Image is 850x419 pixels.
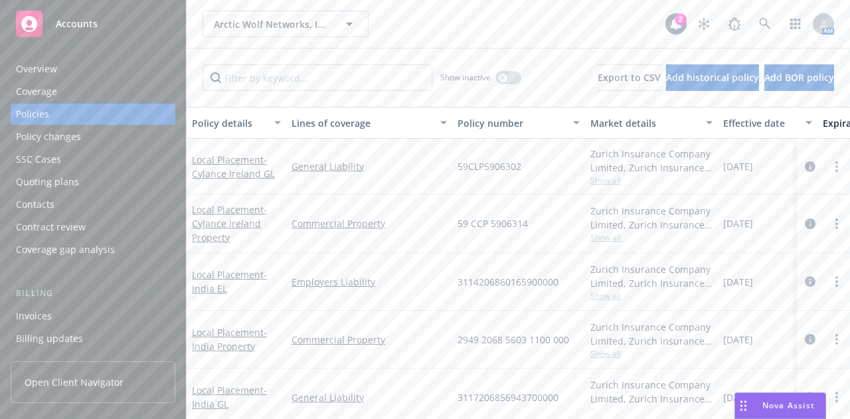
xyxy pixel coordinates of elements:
[764,64,834,91] button: Add BOR policy
[802,331,818,347] a: circleInformation
[192,203,267,244] span: - Cylance Ireland Property
[192,384,267,410] a: Local Placement
[192,326,267,353] a: Local Placement
[16,194,54,215] div: Contacts
[764,71,834,84] span: Add BOR policy
[16,239,115,260] div: Coverage gap analysis
[452,107,585,139] button: Policy number
[192,153,275,180] a: Local Placement
[691,11,717,37] a: Stop snowing
[666,71,759,84] span: Add historical policy
[829,274,845,290] a: more
[598,71,661,84] span: Export to CSV
[829,331,845,347] a: more
[829,389,845,405] a: more
[723,216,753,230] span: [DATE]
[11,126,175,147] a: Policy changes
[735,393,752,418] div: Drag to move
[192,326,267,353] span: - India Property
[590,262,713,290] div: Zurich Insurance Company Limited, Zurich Insurance Group
[458,216,528,230] span: 59 CCP 5906314
[11,216,175,238] a: Contract review
[829,159,845,175] a: more
[11,149,175,170] a: SSC Cases
[192,384,267,410] span: - India GL
[16,58,57,80] div: Overview
[590,320,713,348] div: Zurich Insurance Company Limited, Zurich Insurance Group
[802,389,818,405] a: circleInformation
[590,378,713,406] div: Zurich Insurance Company Limited, Zurich Insurance Group
[590,348,713,359] span: Show all
[590,147,713,175] div: Zurich Insurance Company Limited, Zurich Insurance Group
[292,333,447,347] a: Commercial Property
[11,5,175,42] a: Accounts
[590,406,713,417] span: Show all
[718,107,817,139] button: Effective date
[203,64,432,91] input: Filter by keyword...
[16,126,81,147] div: Policy changes
[723,390,753,404] span: [DATE]
[458,159,521,173] span: 59CLP5906302
[11,305,175,327] a: Invoices
[458,116,565,130] div: Policy number
[782,11,809,37] a: Switch app
[192,203,267,244] a: Local Placement
[25,375,124,389] span: Open Client Navigator
[56,19,98,29] span: Accounts
[666,64,759,91] button: Add historical policy
[187,107,286,139] button: Policy details
[192,116,266,130] div: Policy details
[802,159,818,175] a: circleInformation
[11,171,175,193] a: Quoting plans
[292,216,447,230] a: Commercial Property
[723,116,798,130] div: Effective date
[11,287,175,300] div: Billing
[458,275,558,289] span: 3114206860165900000
[734,392,826,419] button: Nova Assist
[16,104,49,125] div: Policies
[203,11,369,37] button: Arctic Wolf Networks, Inc.
[192,153,275,180] span: - Cylance Ireland GL
[598,64,661,91] button: Export to CSV
[721,11,748,37] a: Report a Bug
[292,275,447,289] a: Employers Liability
[11,328,175,349] a: Billing updates
[11,194,175,215] a: Contacts
[192,268,267,295] span: - India EL
[16,328,83,349] div: Billing updates
[458,333,569,347] span: 2949 2068 5603 1100 000
[16,171,79,193] div: Quoting plans
[723,159,753,173] span: [DATE]
[16,81,57,102] div: Coverage
[762,400,815,411] span: Nova Assist
[590,204,713,232] div: Zurich Insurance Company Limited, Zurich Insurance Group
[675,13,687,25] div: 2
[752,11,778,37] a: Search
[590,290,713,301] span: Show all
[292,116,432,130] div: Lines of coverage
[590,232,713,243] span: Show all
[292,159,447,173] a: General Liability
[16,305,52,327] div: Invoices
[585,107,718,139] button: Market details
[192,268,267,295] a: Local Placement
[723,333,753,347] span: [DATE]
[11,239,175,260] a: Coverage gap analysis
[286,107,452,139] button: Lines of coverage
[723,275,753,289] span: [DATE]
[16,149,61,170] div: SSC Cases
[458,390,558,404] span: 3117206856943700000
[11,81,175,102] a: Coverage
[440,72,491,83] span: Show inactive
[16,216,86,238] div: Contract review
[590,116,698,130] div: Market details
[829,216,845,232] a: more
[802,216,818,232] a: circleInformation
[590,175,713,186] span: Show all
[214,17,329,31] span: Arctic Wolf Networks, Inc.
[292,390,447,404] a: General Liability
[11,58,175,80] a: Overview
[802,274,818,290] a: circleInformation
[11,104,175,125] a: Policies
